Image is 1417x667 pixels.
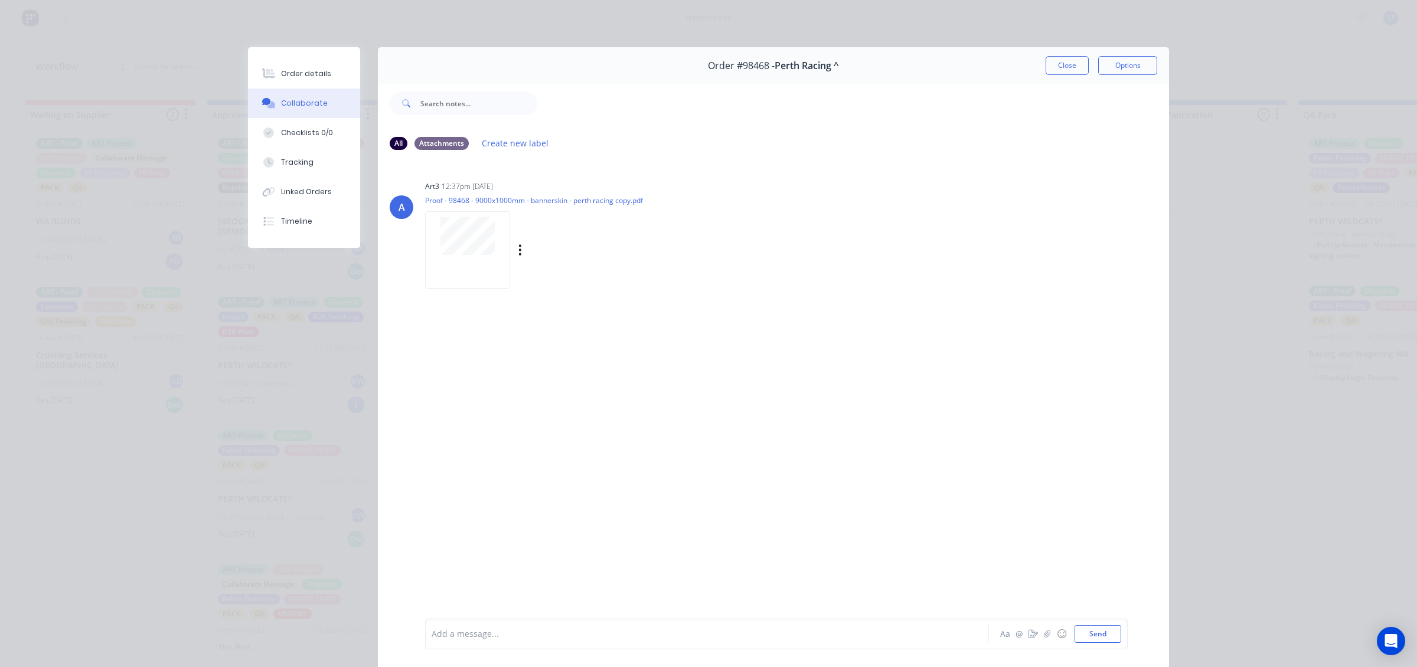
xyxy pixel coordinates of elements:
[708,60,775,71] span: Order #98468 -
[281,216,312,227] div: Timeline
[442,181,493,192] div: 12:37pm [DATE]
[248,118,360,148] button: Checklists 0/0
[248,59,360,89] button: Order details
[281,98,328,109] div: Collaborate
[1075,625,1121,643] button: Send
[998,627,1012,641] button: Aa
[420,91,537,115] input: Search notes...
[1012,627,1026,641] button: @
[248,148,360,177] button: Tracking
[248,207,360,236] button: Timeline
[281,157,314,168] div: Tracking
[390,137,407,150] div: All
[248,177,360,207] button: Linked Orders
[476,135,555,151] button: Create new label
[399,200,405,214] div: A
[1054,627,1069,641] button: ☺
[281,127,333,138] div: Checklists 0/0
[1046,56,1089,75] button: Close
[1377,627,1405,655] div: Open Intercom Messenger
[414,137,469,150] div: Attachments
[281,187,332,197] div: Linked Orders
[775,60,839,71] span: Perth Racing ^
[248,89,360,118] button: Collaborate
[281,68,331,79] div: Order details
[425,195,643,205] p: Proof - 98468 - 9000x1000mm - bannerskin - perth racing copy.pdf
[1098,56,1157,75] button: Options
[425,181,439,192] div: art3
